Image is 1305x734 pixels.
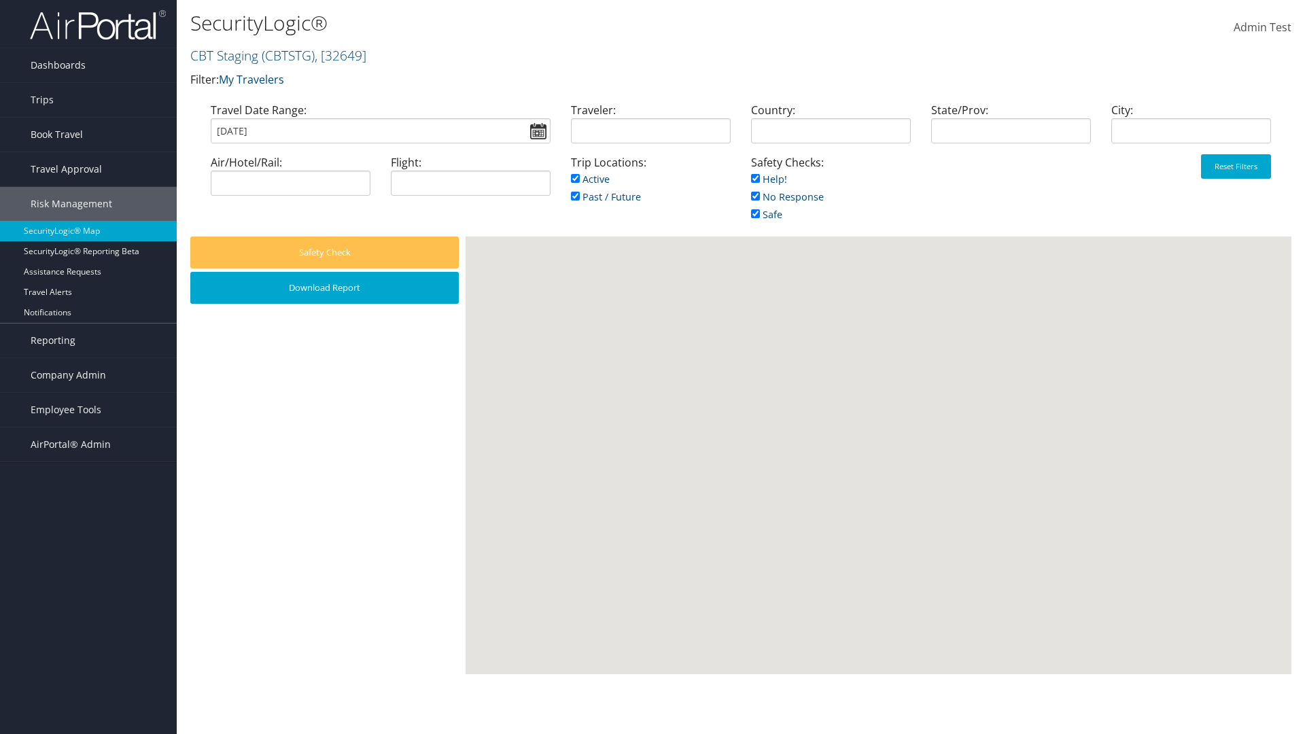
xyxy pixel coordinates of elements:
[1234,7,1291,49] a: Admin Test
[561,102,741,154] div: Traveler:
[381,154,561,207] div: Flight:
[190,46,366,65] a: CBT Staging
[31,187,112,221] span: Risk Management
[315,46,366,65] span: , [ 32649 ]
[31,118,83,152] span: Book Travel
[31,48,86,82] span: Dashboards
[571,173,610,186] a: Active
[31,358,106,392] span: Company Admin
[190,237,459,268] button: Safety Check
[1201,154,1271,179] button: Reset Filters
[190,9,924,37] h1: SecurityLogic®
[921,102,1101,154] div: State/Prov:
[31,427,111,461] span: AirPortal® Admin
[1234,20,1291,35] span: Admin Test
[561,154,741,219] div: Trip Locations:
[31,393,101,427] span: Employee Tools
[741,154,921,237] div: Safety Checks:
[201,154,381,207] div: Air/Hotel/Rail:
[262,46,315,65] span: ( CBTSTG )
[190,71,924,89] p: Filter:
[31,83,54,117] span: Trips
[30,9,166,41] img: airportal-logo.png
[31,324,75,357] span: Reporting
[219,72,284,87] a: My Travelers
[571,190,641,203] a: Past / Future
[751,208,782,221] a: Safe
[190,272,459,304] button: Download Report
[741,102,921,154] div: Country:
[751,173,787,186] a: Help!
[31,152,102,186] span: Travel Approval
[1101,102,1281,154] div: City:
[751,190,824,203] a: No Response
[201,102,561,154] div: Travel Date Range:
